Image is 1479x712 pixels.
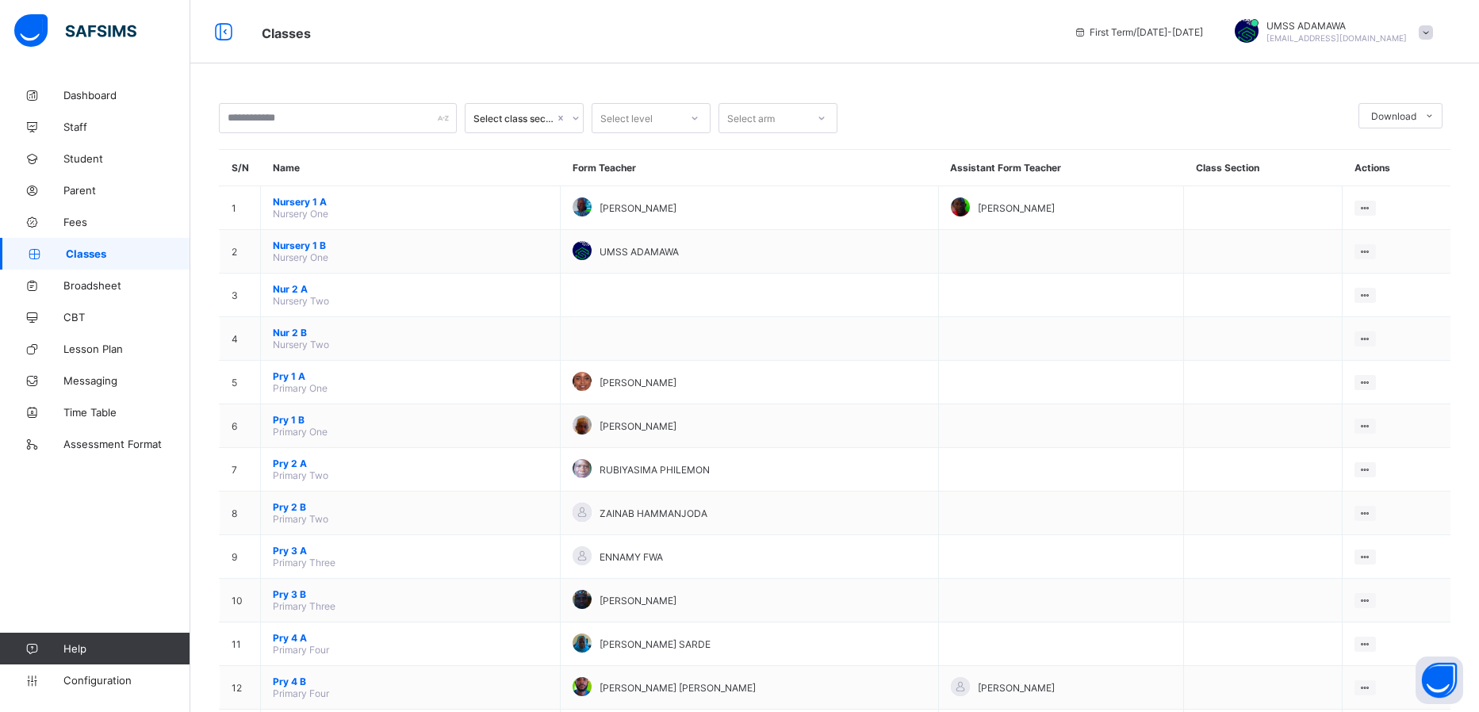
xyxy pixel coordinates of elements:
[261,150,561,186] th: Name
[63,216,190,228] span: Fees
[63,343,190,355] span: Lesson Plan
[220,492,261,535] td: 8
[14,14,136,48] img: safsims
[978,202,1055,214] span: [PERSON_NAME]
[600,638,711,650] span: [PERSON_NAME] SARDE
[273,469,328,481] span: Primary Two
[600,420,676,432] span: [PERSON_NAME]
[600,103,653,133] div: Select level
[273,196,548,208] span: Nursery 1 A
[220,317,261,361] td: 4
[1343,150,1450,186] th: Actions
[273,513,328,525] span: Primary Two
[600,507,707,519] span: ZAINAB HAMMANJODA
[220,361,261,404] td: 5
[978,682,1055,694] span: [PERSON_NAME]
[1219,19,1441,45] div: UMSSADAMAWA
[600,464,710,476] span: RUBIYASIMA PHILEMON
[273,295,329,307] span: Nursery Two
[273,208,328,220] span: Nursery One
[63,374,190,387] span: Messaging
[1074,26,1203,38] span: session/term information
[220,666,261,710] td: 12
[220,448,261,492] td: 7
[273,557,335,568] span: Primary Three
[273,644,329,656] span: Primary Four
[220,150,261,186] th: S/N
[220,274,261,317] td: 3
[600,202,676,214] span: [PERSON_NAME]
[273,251,328,263] span: Nursery One
[600,551,663,563] span: ENNAMY FWA
[63,89,190,101] span: Dashboard
[63,674,190,687] span: Configuration
[1371,110,1416,122] span: Download
[273,501,548,513] span: Pry 2 B
[273,382,328,394] span: Primary One
[1184,150,1343,186] th: Class Section
[273,283,548,295] span: Nur 2 A
[220,535,261,579] td: 9
[63,311,190,323] span: CBT
[600,246,679,258] span: UMSS ADAMAWA
[1266,20,1407,32] span: UMSS ADAMAWA
[1416,656,1463,704] button: Open asap
[262,25,311,41] span: Classes
[1266,33,1407,43] span: [EMAIL_ADDRESS][DOMAIN_NAME]
[273,239,548,251] span: Nursery 1 B
[63,438,190,450] span: Assessment Format
[220,230,261,274] td: 2
[273,370,548,382] span: Pry 1 A
[273,339,329,350] span: Nursery Two
[66,247,190,260] span: Classes
[600,595,676,607] span: [PERSON_NAME]
[220,579,261,622] td: 10
[273,426,328,438] span: Primary One
[273,600,335,612] span: Primary Three
[63,184,190,197] span: Parent
[273,457,548,469] span: Pry 2 A
[273,676,548,687] span: Pry 4 B
[220,622,261,666] td: 11
[63,642,190,655] span: Help
[220,404,261,448] td: 6
[63,406,190,419] span: Time Table
[63,279,190,292] span: Broadsheet
[938,150,1183,186] th: Assistant Form Teacher
[473,113,554,124] div: Select class section
[273,545,548,557] span: Pry 3 A
[727,103,775,133] div: Select arm
[273,687,329,699] span: Primary Four
[561,150,939,186] th: Form Teacher
[600,377,676,389] span: [PERSON_NAME]
[273,327,548,339] span: Nur 2 B
[63,152,190,165] span: Student
[273,588,548,600] span: Pry 3 B
[63,121,190,133] span: Staff
[600,682,756,694] span: [PERSON_NAME] [PERSON_NAME]
[273,414,548,426] span: Pry 1 B
[273,632,548,644] span: Pry 4 A
[220,186,261,230] td: 1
